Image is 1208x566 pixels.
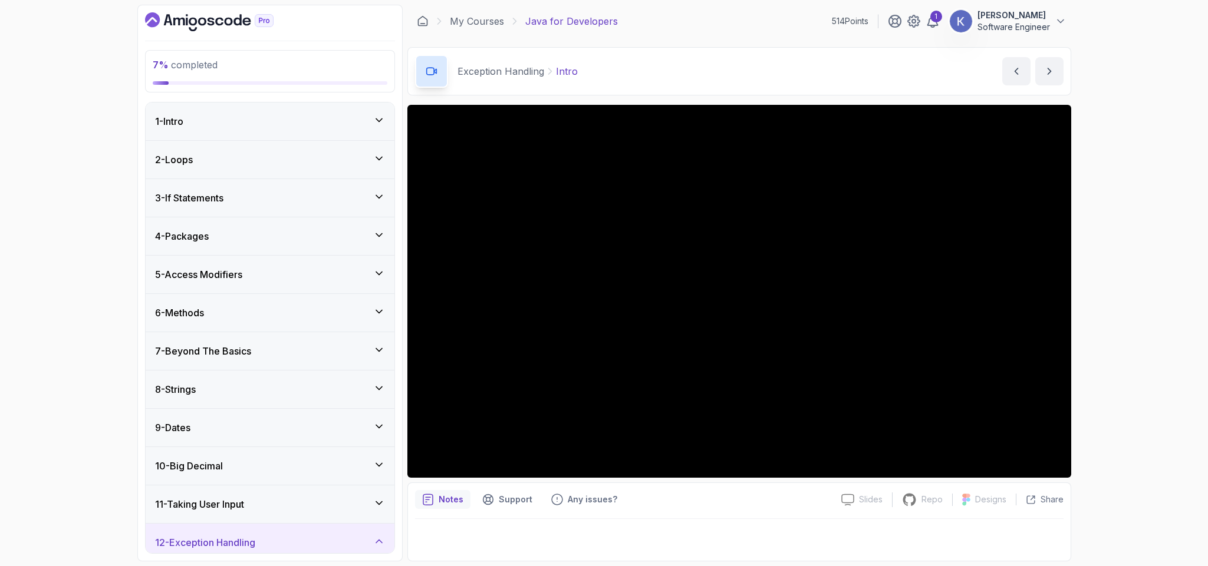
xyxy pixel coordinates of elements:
img: user profile image [950,10,972,32]
button: 3-If Statements [146,179,394,217]
p: Designs [975,494,1006,505]
button: 12-Exception Handling [146,524,394,561]
p: Intro [556,64,578,78]
p: Repo [921,494,943,505]
p: Exception Handling [457,64,544,78]
button: 5-Access Modifiers [146,256,394,293]
button: 1-Intro [146,102,394,140]
p: Any issues? [568,494,617,505]
span: 7 % [153,59,169,71]
a: My Courses [450,14,504,28]
a: 1 [926,14,940,28]
p: Share [1041,494,1064,505]
p: Support [499,494,532,505]
button: Support button [475,490,539,509]
button: 10-Big Decimal [146,447,394,485]
h3: 12 - Exception Handling [155,535,255,550]
button: 11-Taking User Input [146,485,394,523]
span: completed [153,59,218,71]
h3: 11 - Taking User Input [155,497,244,511]
h3: 5 - Access Modifiers [155,267,242,282]
h3: 8 - Strings [155,382,196,396]
a: Dashboard [417,15,429,27]
h3: 9 - Dates [155,421,190,435]
button: notes button [415,490,470,509]
button: 6-Methods [146,294,394,332]
p: Slides [859,494,883,505]
button: 8-Strings [146,370,394,408]
h3: 3 - If Statements [155,191,223,205]
p: Notes [439,494,463,505]
button: user profile image[PERSON_NAME]Software Engineer [949,9,1067,33]
p: [PERSON_NAME] [977,9,1050,21]
p: 514 Points [832,15,868,27]
button: 9-Dates [146,409,394,446]
p: Software Engineer [977,21,1050,33]
button: 2-Loops [146,141,394,178]
div: 1 [930,11,942,22]
h3: 10 - Big Decimal [155,459,223,473]
h3: 6 - Methods [155,306,204,320]
iframe: 1 - Intro [407,105,1071,478]
button: 4-Packages [146,217,394,255]
h3: 1 - Intro [155,114,183,128]
p: Java for Developers [525,14,618,28]
button: previous content [1002,57,1031,85]
button: Share [1016,494,1064,505]
button: next content [1035,57,1064,85]
h3: 4 - Packages [155,229,209,243]
a: Dashboard [145,12,301,31]
button: Feedback button [544,490,624,509]
button: 7-Beyond The Basics [146,332,394,370]
h3: 2 - Loops [155,153,193,167]
h3: 7 - Beyond The Basics [155,344,251,358]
